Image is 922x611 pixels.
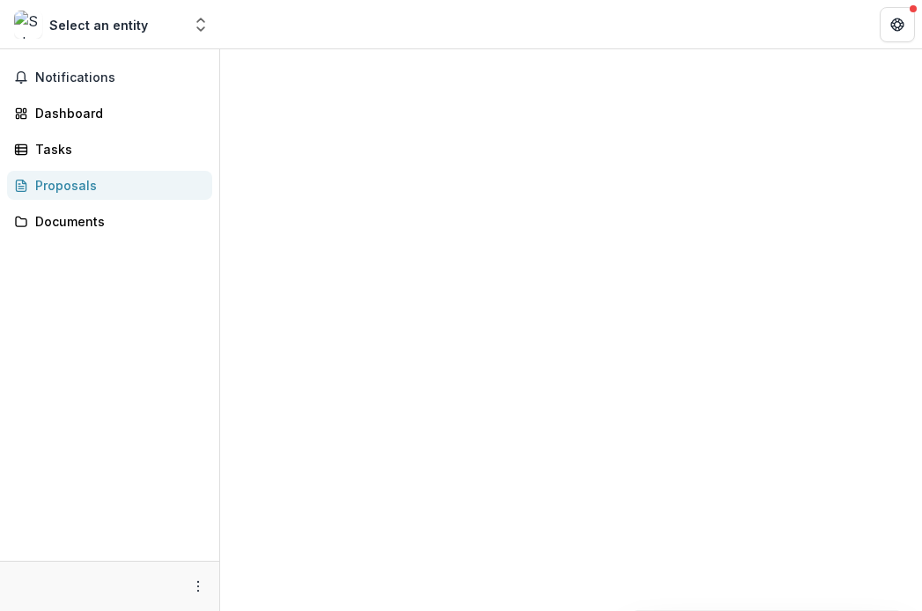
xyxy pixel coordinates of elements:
[7,171,212,200] a: Proposals
[7,63,212,92] button: Notifications
[880,7,915,42] button: Get Help
[7,135,212,164] a: Tasks
[14,11,42,39] img: Select an entity
[49,16,148,34] div: Select an entity
[188,7,213,42] button: Open entity switcher
[7,99,212,128] a: Dashboard
[7,207,212,236] a: Documents
[35,70,205,85] span: Notifications
[35,104,198,122] div: Dashboard
[35,176,198,195] div: Proposals
[35,212,198,231] div: Documents
[188,576,209,597] button: More
[35,140,198,158] div: Tasks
